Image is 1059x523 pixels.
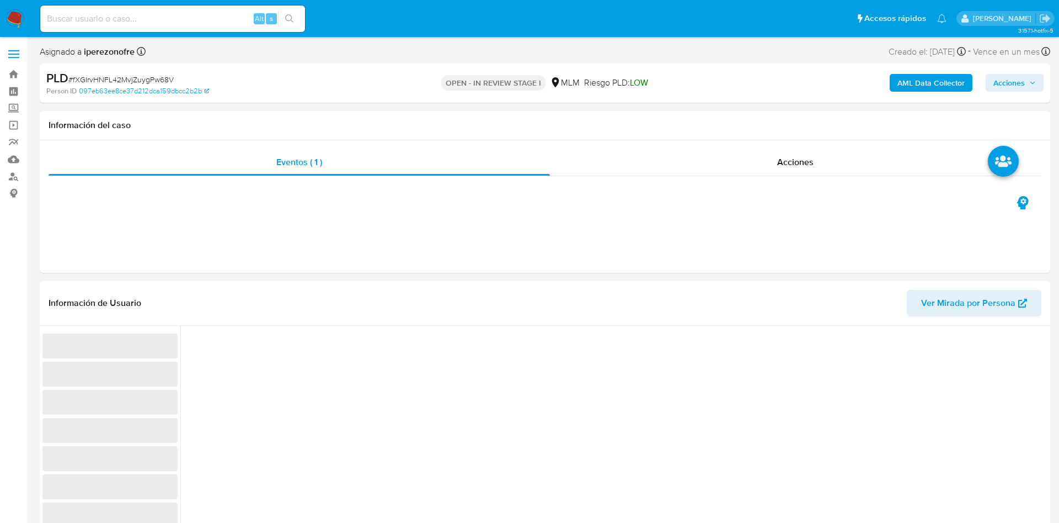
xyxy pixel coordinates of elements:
[79,86,209,96] a: 097eb63ee8ce37d212dca159dbcc2b2b
[937,14,946,23] a: Notificaciones
[441,75,545,91] p: OPEN - IN REVIEW STAGE I
[973,13,1035,24] p: ivonne.perezonofre@mercadolibre.com.mx
[986,74,1044,92] button: Acciones
[68,74,174,85] span: # fXGIrvHNFL42MvjZuygPw68V
[42,474,178,499] span: ‌
[46,69,68,87] b: PLD
[968,44,971,59] span: -
[1039,13,1051,24] a: Salir
[907,290,1041,316] button: Ver Mirada por Persona
[270,13,273,24] span: s
[40,12,305,26] input: Buscar usuario o caso...
[49,120,1041,131] h1: Información del caso
[255,13,264,24] span: Alt
[864,13,926,24] span: Accesos rápidos
[42,334,178,358] span: ‌
[777,156,814,168] span: Acciones
[42,362,178,387] span: ‌
[82,45,135,58] b: iperezonofre
[276,156,322,168] span: Eventos ( 1 )
[973,46,1040,58] span: Vence en un mes
[550,77,580,89] div: MLM
[897,74,965,92] b: AML Data Collector
[42,446,178,471] span: ‌
[40,46,135,58] span: Asignado a
[921,290,1015,316] span: Ver Mirada por Persona
[630,76,648,89] span: LOW
[993,74,1025,92] span: Acciones
[42,390,178,415] span: ‌
[49,298,141,309] h1: Información de Usuario
[584,77,648,89] span: Riesgo PLD:
[42,418,178,443] span: ‌
[46,86,77,96] b: Person ID
[889,44,966,59] div: Creado el: [DATE]
[278,11,301,27] button: search-icon
[890,74,972,92] button: AML Data Collector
